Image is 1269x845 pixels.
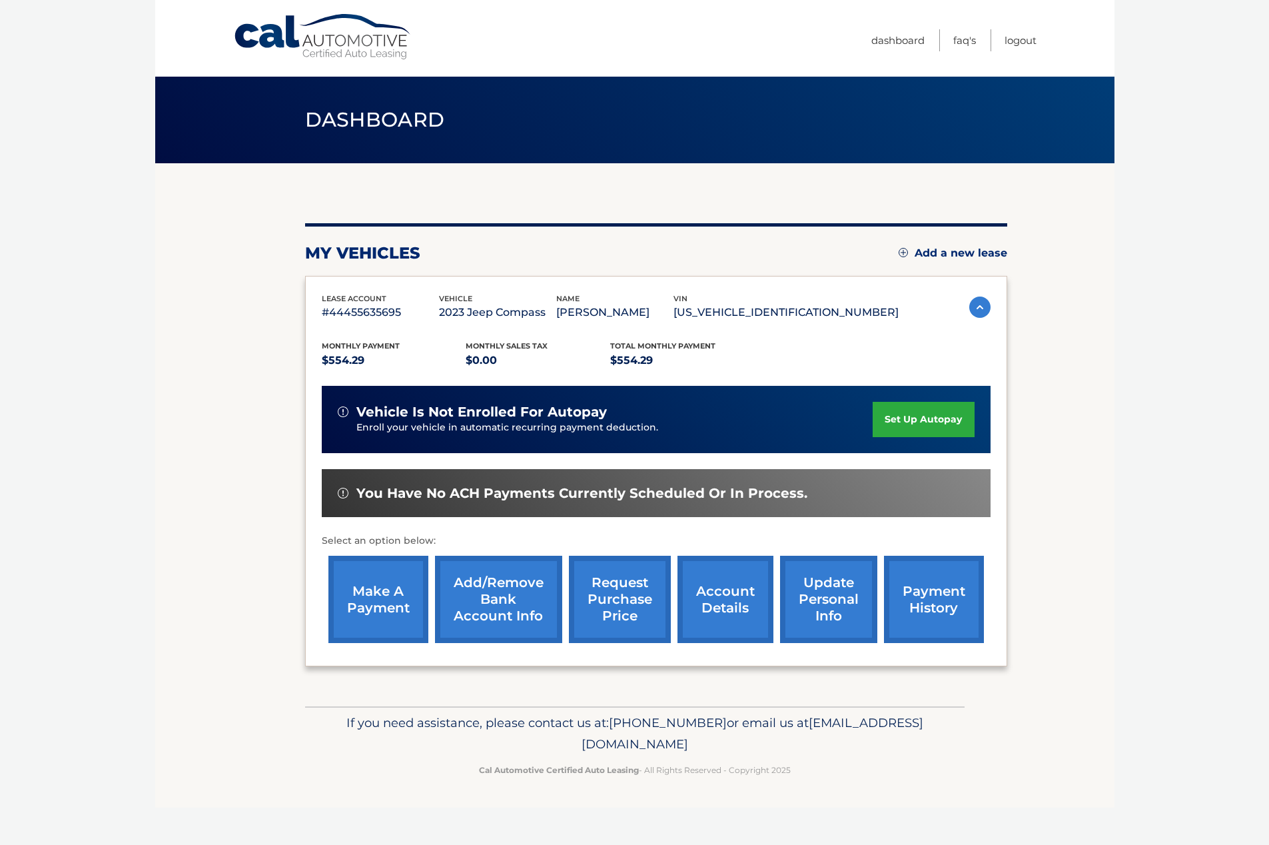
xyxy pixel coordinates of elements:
[673,303,899,322] p: [US_VEHICLE_IDENTIFICATION_NUMBER]
[466,351,610,370] p: $0.00
[556,294,580,303] span: name
[356,404,607,421] span: vehicle is not enrolled for autopay
[356,421,873,435] p: Enroll your vehicle in automatic recurring payment deduction.
[969,297,991,318] img: accordion-active.svg
[338,488,348,498] img: alert-white.svg
[677,556,773,643] a: account details
[1005,29,1037,51] a: Logout
[322,294,386,303] span: lease account
[435,556,562,643] a: Add/Remove bank account info
[609,715,727,730] span: [PHONE_NUMBER]
[582,715,923,752] span: [EMAIL_ADDRESS][DOMAIN_NAME]
[610,351,755,370] p: $554.29
[673,294,687,303] span: vin
[328,556,428,643] a: make a payment
[439,303,556,322] p: 2023 Jeep Compass
[314,763,956,777] p: - All Rights Reserved - Copyright 2025
[780,556,877,643] a: update personal info
[569,556,671,643] a: request purchase price
[322,303,439,322] p: #44455635695
[899,248,908,257] img: add.svg
[610,341,715,351] span: Total Monthly Payment
[322,351,466,370] p: $554.29
[556,303,673,322] p: [PERSON_NAME]
[899,247,1007,260] a: Add a new lease
[873,402,974,437] a: set up autopay
[305,243,420,263] h2: my vehicles
[466,341,548,351] span: Monthly sales Tax
[871,29,925,51] a: Dashboard
[322,533,991,549] p: Select an option below:
[439,294,472,303] span: vehicle
[233,13,413,61] a: Cal Automotive
[356,485,807,502] span: You have no ACH payments currently scheduled or in process.
[884,556,984,643] a: payment history
[338,407,348,417] img: alert-white.svg
[314,712,956,755] p: If you need assistance, please contact us at: or email us at
[305,107,445,132] span: Dashboard
[953,29,976,51] a: FAQ's
[479,765,639,775] strong: Cal Automotive Certified Auto Leasing
[322,341,400,351] span: Monthly Payment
